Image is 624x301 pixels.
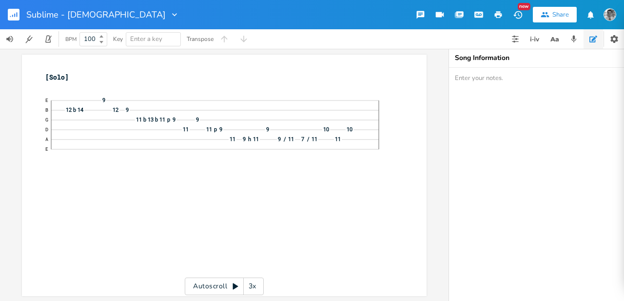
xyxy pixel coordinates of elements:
span: 9 [242,136,247,141]
text: G [45,117,48,123]
div: Transpose [187,36,214,42]
span: 11 [229,136,236,141]
button: Share [533,7,577,22]
img: Louis Lazaris [604,8,616,21]
div: p [166,117,172,122]
span: 9 [125,107,130,112]
span: 11 [287,136,295,141]
span: 14 [77,107,84,112]
span: 9 [172,117,176,122]
div: Autoscroll [185,278,264,295]
span: 10 [322,126,330,132]
span: 11 [205,126,213,132]
span: 9 [195,117,200,122]
text: D [45,126,48,133]
text: E [45,97,48,103]
span: 12 [112,107,119,112]
text: A [45,136,48,142]
span: 11 [334,136,342,141]
span: 11 [135,117,143,122]
span: Enter a key [130,35,162,43]
div: Share [552,10,569,19]
div: BPM [65,37,77,42]
div: / [281,136,289,141]
span: 11 [311,136,318,141]
span: 11 [182,126,190,132]
span: 9 [265,126,270,132]
span: 9 [218,126,223,132]
text: B [45,107,48,113]
span: 7 [300,136,305,141]
span: 10 [346,126,353,132]
span: Sublime - [DEMOGRAPHIC_DATA] [26,10,166,19]
button: New [508,6,527,23]
div: 3x [244,278,261,295]
div: p [213,126,218,132]
span: [Solo] [45,73,69,81]
div: Key [113,36,123,42]
span: 9 [101,97,106,102]
span: 9 [277,136,282,141]
div: b [72,107,78,112]
span: 13 [147,117,155,122]
span: 12 [65,107,73,112]
div: b [154,117,159,122]
span: 11 [158,117,166,122]
div: b [142,117,148,122]
div: New [518,3,530,10]
div: / [305,136,312,141]
div: h [246,136,253,141]
span: 11 [252,136,260,141]
text: E [45,146,48,152]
